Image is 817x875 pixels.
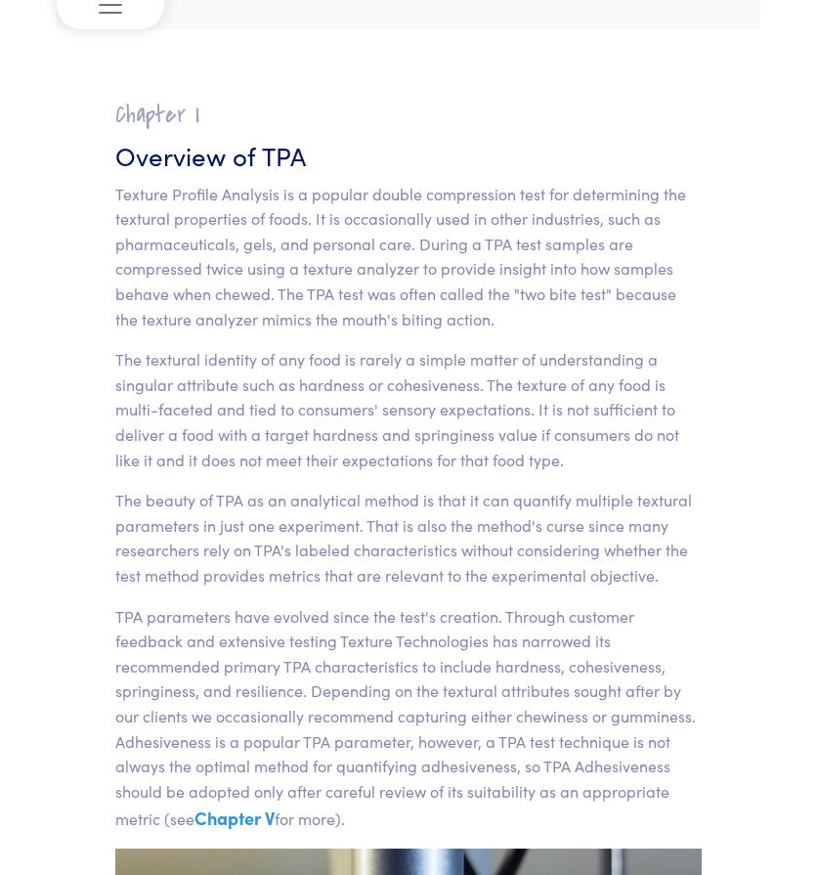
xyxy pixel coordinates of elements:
p: The beauty of TPA as an analytical method is that it can quantify multiple textural parameters in... [115,488,702,588]
h3: Overview of TPA [115,138,702,173]
p: Texture Profile Analysis is a popular double compression test for determining the textural proper... [115,182,702,332]
a: Chapter V [194,806,275,830]
p: TPA parameters have evolved since the test's creation. Through customer feedback and extensive te... [115,604,702,833]
h2: Chapter I [115,100,702,130]
p: The textural identity of any food is rarely a simple matter of understanding a singular attribute... [115,347,702,472]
